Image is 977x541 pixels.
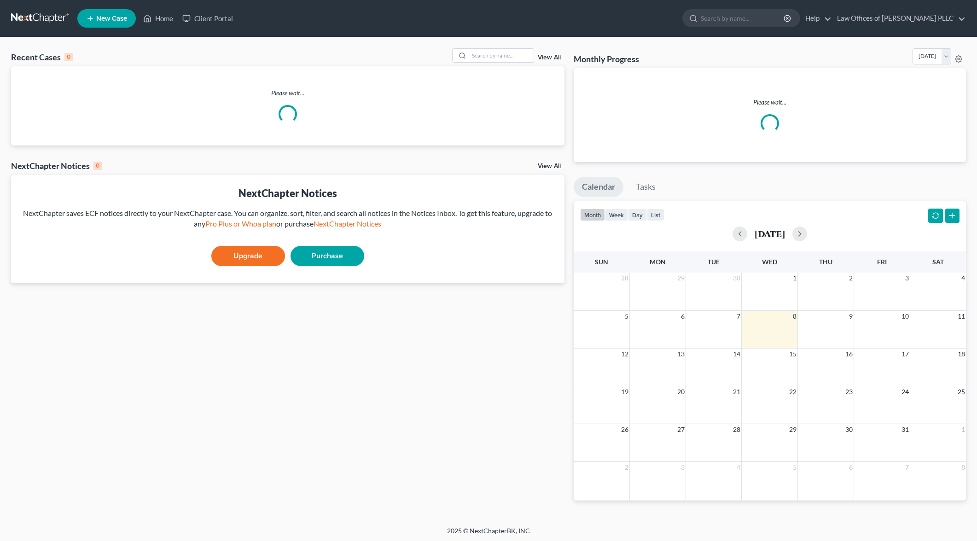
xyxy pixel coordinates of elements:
a: View All [538,54,561,61]
span: New Case [96,15,127,22]
div: NextChapter saves ECF notices directly to your NextChapter case. You can organize, sort, filter, ... [18,208,557,229]
span: 13 [676,349,686,360]
span: 20 [676,386,686,397]
span: 14 [732,349,741,360]
span: 7 [904,462,910,473]
button: list [647,209,664,221]
span: 21 [732,386,741,397]
span: 27 [676,424,686,435]
a: Home [139,10,178,27]
span: Sun [595,258,608,266]
span: 25 [957,386,966,397]
span: Mon [650,258,666,266]
button: week [605,209,628,221]
a: Calendar [574,177,623,197]
span: 17 [901,349,910,360]
span: 22 [788,386,797,397]
span: 30 [732,273,741,284]
span: 8 [960,462,966,473]
span: 6 [848,462,854,473]
span: 4 [960,273,966,284]
a: Upgrade [211,246,285,266]
span: 28 [620,273,629,284]
span: 30 [844,424,854,435]
button: day [628,209,647,221]
span: 10 [901,311,910,322]
span: 1 [960,424,966,435]
a: Purchase [291,246,364,266]
span: 31 [901,424,910,435]
span: 11 [957,311,966,322]
span: 5 [792,462,797,473]
span: 26 [620,424,629,435]
p: Please wait... [11,88,564,98]
span: 28 [732,424,741,435]
span: 29 [676,273,686,284]
a: Client Portal [178,10,238,27]
div: NextChapter Notices [11,160,102,171]
a: Pro Plus or Whoa plan [205,219,276,228]
span: Wed [762,258,777,266]
h2: [DATE] [755,229,785,239]
h3: Monthly Progress [574,53,639,64]
span: 24 [901,386,910,397]
span: 3 [680,462,686,473]
span: 2 [848,273,854,284]
a: NextChapter Notices [314,219,381,228]
div: Recent Cases [11,52,73,63]
span: 15 [788,349,797,360]
input: Search by name... [701,10,785,27]
span: 4 [736,462,741,473]
div: NextChapter Notices [18,186,557,200]
span: Sat [932,258,944,266]
span: 16 [844,349,854,360]
span: 2 [624,462,629,473]
span: 29 [788,424,797,435]
span: 7 [736,311,741,322]
span: 8 [792,311,797,322]
div: 0 [93,162,102,170]
p: Please wait... [581,98,959,107]
span: 5 [624,311,629,322]
div: 0 [64,53,73,61]
span: Fri [877,258,887,266]
a: View All [538,163,561,169]
a: Tasks [628,177,664,197]
span: Thu [819,258,832,266]
a: Help [801,10,832,27]
a: Law Offices of [PERSON_NAME] PLLC [832,10,965,27]
span: 6 [680,311,686,322]
span: 9 [848,311,854,322]
input: Search by name... [469,49,534,62]
span: 18 [957,349,966,360]
span: 19 [620,386,629,397]
span: 23 [844,386,854,397]
span: 3 [904,273,910,284]
span: Tue [708,258,720,266]
button: month [580,209,605,221]
span: 1 [792,273,797,284]
span: 12 [620,349,629,360]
